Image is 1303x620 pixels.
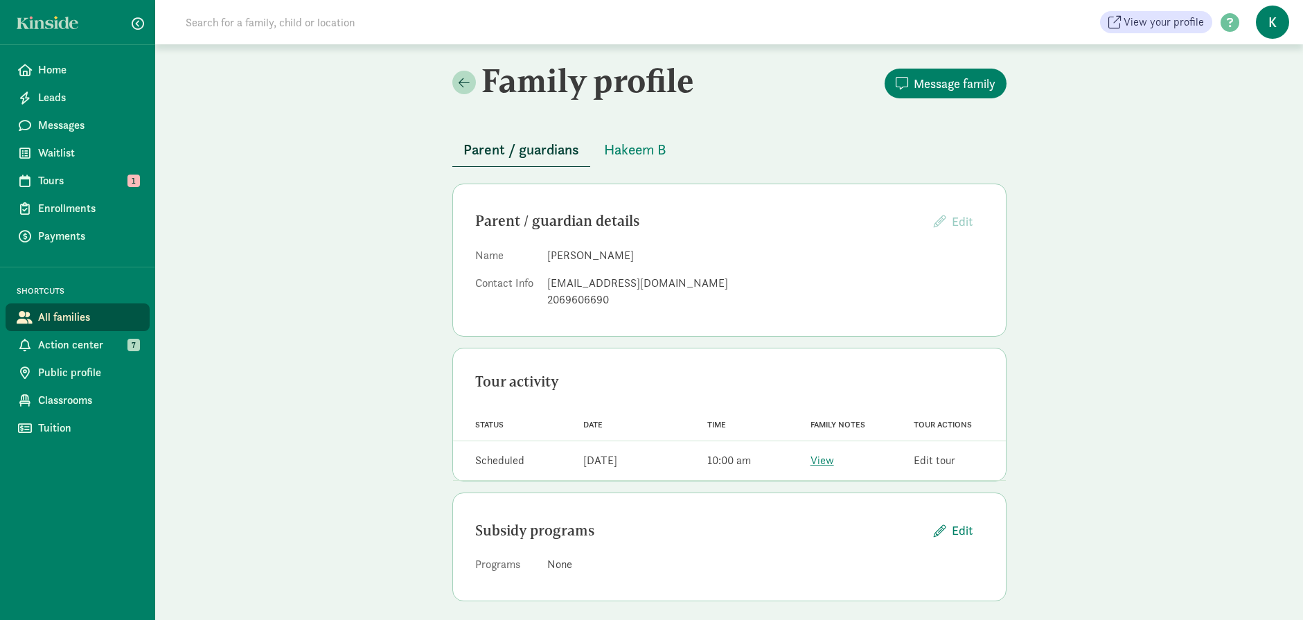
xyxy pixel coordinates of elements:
div: 2069606690 [547,292,984,308]
span: Public profile [38,364,139,381]
a: Edit tour [914,453,955,468]
a: Waitlist [6,139,150,167]
a: Tours 1 [6,167,150,195]
button: Message family [885,69,1007,98]
div: [DATE] [583,452,617,469]
a: View [810,453,834,468]
div: Tour activity [475,371,984,393]
span: Date [583,420,603,429]
button: Parent / guardians [452,133,590,167]
span: Edit [952,521,973,540]
span: Classrooms [38,392,139,409]
a: Classrooms [6,387,150,414]
span: Message family [914,74,995,93]
span: Action center [38,337,139,353]
div: 10:00 am [707,452,751,469]
a: Action center 7 [6,331,150,359]
span: Hakeem B [604,139,666,161]
button: Hakeem B [593,133,677,166]
dt: Contact Info [475,275,536,314]
span: Parent / guardians [463,139,579,161]
div: Scheduled [475,452,524,469]
a: Home [6,56,150,84]
span: Home [38,62,139,78]
span: 1 [127,175,140,187]
div: None [547,556,984,573]
a: Hakeem B [593,142,677,158]
a: Public profile [6,359,150,387]
iframe: Chat Widget [1234,553,1303,620]
span: Tours [38,172,139,189]
span: All families [38,309,139,326]
span: Tour actions [914,420,972,429]
a: Messages [6,112,150,139]
button: Edit [923,206,984,236]
span: Family notes [810,420,865,429]
span: Messages [38,117,139,134]
span: View your profile [1124,14,1204,30]
span: Edit [952,213,973,229]
span: Status [475,420,504,429]
h2: Family profile [452,61,727,100]
dd: [PERSON_NAME] [547,247,984,264]
a: Payments [6,222,150,250]
span: Leads [38,89,139,106]
span: Waitlist [38,145,139,161]
a: Leads [6,84,150,112]
input: Search for a family, child or location [177,8,566,36]
div: Parent / guardian details [475,210,923,232]
button: Edit [923,515,984,545]
dt: Name [475,247,536,269]
span: Time [707,420,726,429]
dt: Programs [475,556,536,578]
span: Tuition [38,420,139,436]
a: Tuition [6,414,150,442]
div: Subsidy programs [475,520,923,542]
a: View your profile [1100,11,1212,33]
a: Enrollments [6,195,150,222]
a: All families [6,303,150,331]
span: K [1256,6,1289,39]
span: Enrollments [38,200,139,217]
div: [EMAIL_ADDRESS][DOMAIN_NAME] [547,275,984,292]
span: 7 [127,339,140,351]
a: Parent / guardians [452,142,590,158]
span: Payments [38,228,139,245]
